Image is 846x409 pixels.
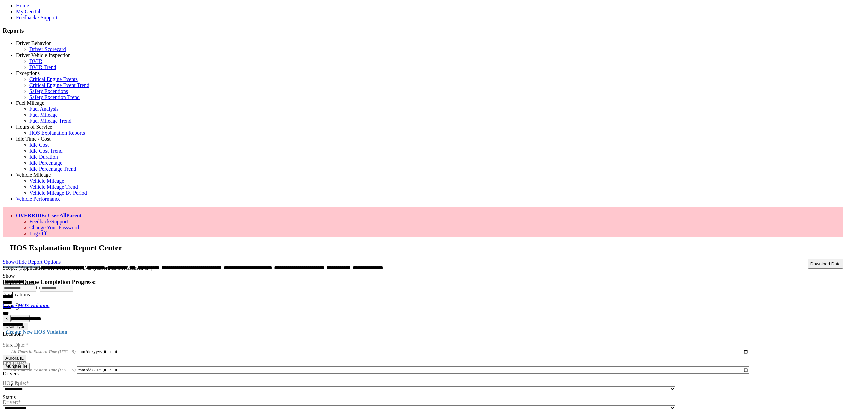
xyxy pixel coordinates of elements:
[10,243,843,252] h2: HOS Explanation Report Center
[29,82,89,88] a: Critical Engine Event Trend
[3,378,29,386] label: HOS Rule:*
[29,219,68,224] a: Feedback/Support
[29,118,71,124] a: Fuel Mileage Trend
[29,112,58,118] a: Fuel Mileage
[16,15,57,20] a: Feedback / Support
[29,231,47,236] a: Log Off
[29,106,59,112] a: Fuel Analysis
[16,100,44,106] a: Fuel Mileage
[29,76,78,82] a: Critical Engine Events
[29,160,62,166] a: Idle Percentage
[16,213,82,218] a: OVERRIDE: User AllParent
[11,349,76,354] span: All Times in Eastern Time (UTC - 5)
[3,315,11,322] button: ×
[16,70,40,76] a: Exceptions
[3,273,15,279] label: Show
[29,190,87,196] a: Vehicle Mileage By Period
[29,166,76,172] a: Idle Percentage Trend
[3,329,843,335] h4: Create New HOS Violation
[36,285,40,290] span: to
[16,196,61,202] a: Vehicle Performance
[16,172,51,178] a: Vehicle Mileage
[3,292,30,297] label: Applications
[29,46,66,52] a: Driver Scorecard
[29,94,80,100] a: Safety Exception Trend
[29,142,49,148] a: Idle Cost
[16,52,71,58] a: Driver Vehicle Inspection
[29,148,63,154] a: Idle Cost Trend
[3,279,843,286] h4: Report Queue Completion Progress:
[16,3,29,8] a: Home
[3,265,152,271] span: Scope: (Application OR User Type) AND (Aurora IL OR Munster IN)
[3,397,21,405] label: Driver:*
[3,27,843,34] h3: Reports
[29,88,68,94] a: Safety Exceptions
[29,184,78,190] a: Vehicle Mileage Trend
[3,331,24,337] label: Locations
[29,225,79,230] a: Change Your Password
[29,64,56,70] a: DVIR Trend
[29,178,64,184] a: Vehicle Mileage
[11,367,76,372] span: All Times in Eastern Time (UTC - 5)
[16,124,52,130] a: Hours of Service
[16,40,51,46] a: Driver Behavior
[16,136,51,142] a: Idle Time / Cost
[29,154,58,160] a: Idle Duration
[3,394,16,400] label: Status
[3,315,30,322] button: Application
[3,352,27,366] label: End Date:*
[3,257,61,266] a: Show/Hide Report Options
[808,259,843,269] button: Download Data
[16,9,42,14] a: My GeoTab
[3,303,49,308] a: Create HOS Violation
[29,130,85,136] a: HOS Explanation Reports
[29,58,42,64] a: DVIR
[3,333,28,348] label: Start Date:*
